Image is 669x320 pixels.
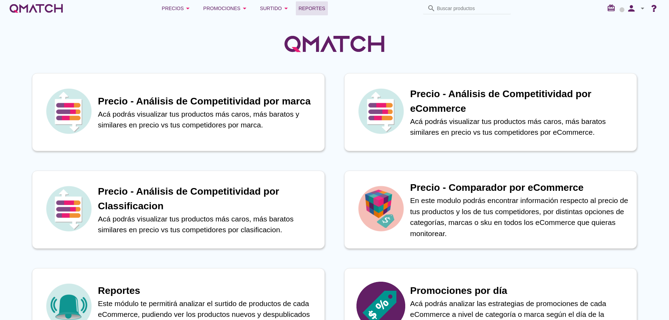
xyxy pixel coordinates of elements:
a: Reportes [296,1,328,15]
h1: Promociones por día [410,283,630,298]
a: iconPrecio - Análisis de Competitividad por marcaAcá podrás visualizar tus productos más caros, m... [22,73,334,151]
i: arrow_drop_down [240,4,249,13]
i: arrow_drop_down [282,4,290,13]
h1: Precio - Análisis de Competitividad por Classificacion [98,184,317,213]
h1: Precio - Análisis de Competitividad por eCommerce [410,87,630,116]
i: redeem [607,4,618,12]
p: En este modulo podrás encontrar información respecto al precio de tus productos y los de tus comp... [410,195,630,239]
button: Precios [156,1,198,15]
div: Promociones [203,4,249,13]
a: iconPrecio - Análisis de Competitividad por ClassificacionAcá podrás visualizar tus productos más... [22,171,334,249]
img: icon [356,184,405,233]
i: arrow_drop_down [638,4,647,13]
i: arrow_drop_down [184,4,192,13]
div: Precios [162,4,192,13]
span: Reportes [299,4,325,13]
img: icon [44,184,93,233]
a: iconPrecio - Análisis de Competitividad por eCommerceAcá podrás visualizar tus productos más caro... [334,73,647,151]
p: Acá podrás visualizar tus productos más caros, más baratos similares en precio vs tus competidore... [98,213,317,235]
h1: Reportes [98,283,317,298]
div: Surtido [260,4,290,13]
i: person [624,3,638,13]
i: search [427,4,436,13]
h1: Precio - Análisis de Competitividad por marca [98,94,317,109]
img: QMatchLogo [282,26,387,61]
a: white-qmatch-logo [8,1,64,15]
p: Acá podrás visualizar tus productos más caros, más baratos y similares en precio vs tus competido... [98,109,317,131]
a: iconPrecio - Comparador por eCommerceEn este modulo podrás encontrar información respecto al prec... [334,171,647,249]
button: Surtido [254,1,296,15]
p: Acá podrás visualizar tus productos más caros, más baratos similares en precio vs tus competidore... [410,116,630,138]
img: icon [356,87,405,135]
img: icon [44,87,93,135]
h1: Precio - Comparador por eCommerce [410,180,630,195]
button: Promociones [198,1,254,15]
input: Buscar productos [437,3,507,14]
